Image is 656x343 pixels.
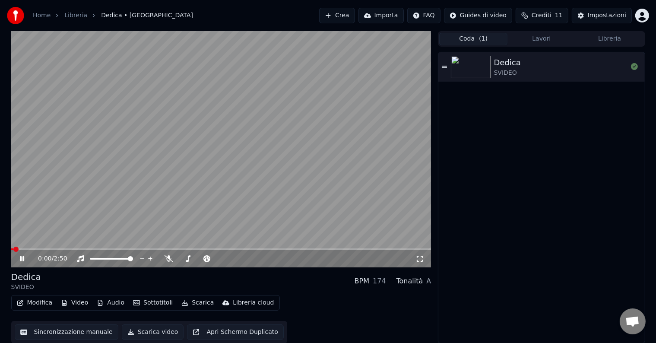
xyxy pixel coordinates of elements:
span: Dedica • [GEOGRAPHIC_DATA] [101,11,193,20]
div: Dedica [494,57,521,69]
button: Libreria [576,33,644,45]
div: SVIDEO [494,69,521,77]
span: ( 1 ) [479,35,488,43]
a: Aprire la chat [620,308,646,334]
span: 0:00 [38,254,51,263]
button: Apri Schermo Duplicato [187,324,283,340]
button: Modifica [13,297,56,309]
div: SVIDEO [11,283,41,292]
button: Audio [93,297,128,309]
span: 11 [555,11,563,20]
span: Crediti [532,11,551,20]
button: Guides di video [444,8,512,23]
button: Sottotitoli [130,297,176,309]
span: 2:50 [54,254,67,263]
img: youka [7,7,24,24]
div: Dedica [11,271,41,283]
button: Lavori [507,33,576,45]
div: Libreria cloud [233,299,274,307]
div: 174 [373,276,386,286]
div: / [38,254,59,263]
nav: breadcrumb [33,11,193,20]
button: Crea [319,8,355,23]
button: Scarica video [122,324,184,340]
button: Coda [439,33,507,45]
a: Libreria [64,11,87,20]
div: A [426,276,431,286]
button: Crediti11 [516,8,568,23]
a: Home [33,11,51,20]
button: FAQ [407,8,441,23]
button: Video [57,297,92,309]
button: Scarica [178,297,217,309]
button: Importa [358,8,404,23]
div: Tonalità [396,276,423,286]
div: BPM [355,276,369,286]
button: Sincronizzazione manuale [15,324,118,340]
button: Impostazioni [572,8,632,23]
div: Impostazioni [588,11,626,20]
